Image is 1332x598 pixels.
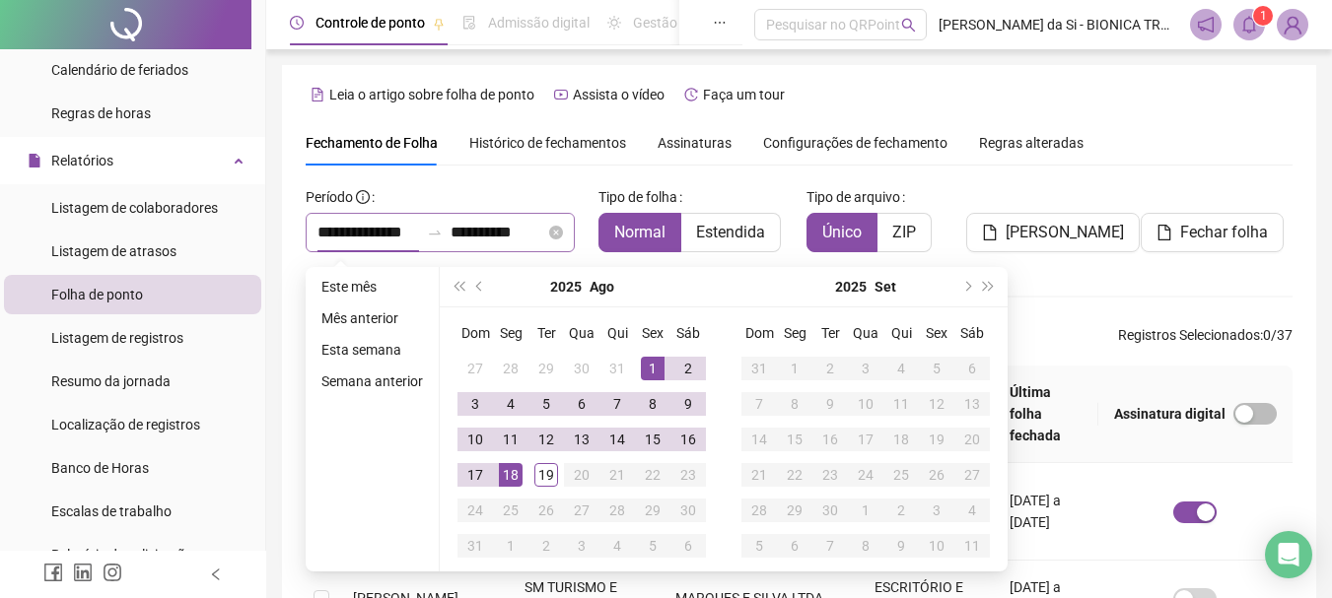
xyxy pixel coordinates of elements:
[818,357,842,380] div: 2
[457,422,493,457] td: 2025-08-10
[51,503,172,519] span: Escalas de trabalho
[925,392,948,416] div: 12
[641,357,665,380] div: 1
[954,386,990,422] td: 2025-09-13
[822,223,862,241] span: Único
[919,422,954,457] td: 2025-09-19
[564,493,599,528] td: 2025-08-27
[469,135,626,151] span: Histórico de fechamentos
[925,463,948,487] div: 26
[883,315,919,351] th: Qui
[960,498,984,522] div: 4
[1278,10,1307,39] img: 13133
[919,528,954,564] td: 2025-10-10
[777,351,812,386] td: 2025-09-01
[883,386,919,422] td: 2025-09-11
[641,392,665,416] div: 8
[954,528,990,564] td: 2025-10-11
[641,498,665,522] div: 29
[1260,9,1267,23] span: 1
[599,528,635,564] td: 2025-09-04
[605,357,629,380] div: 31
[1157,225,1172,240] span: file
[670,315,706,351] th: Sáb
[457,528,493,564] td: 2025-08-31
[598,186,677,208] span: Tipo de folha
[605,498,629,522] div: 28
[493,315,528,351] th: Seg
[960,392,984,416] div: 13
[777,457,812,493] td: 2025-09-22
[499,463,523,487] div: 18
[703,87,785,102] span: Faça um tour
[528,528,564,564] td: 2025-09-02
[1253,6,1273,26] sup: 1
[570,392,594,416] div: 6
[954,315,990,351] th: Sáb
[306,189,353,205] span: Período
[883,351,919,386] td: 2025-09-04
[658,136,732,150] span: Assinaturas
[812,315,848,351] th: Ter
[564,422,599,457] td: 2025-08-13
[314,306,431,330] li: Mês anterior
[676,357,700,380] div: 2
[463,463,487,487] div: 17
[570,534,594,558] div: 3
[493,386,528,422] td: 2025-08-04
[954,351,990,386] td: 2025-09-06
[528,457,564,493] td: 2025-08-19
[925,498,948,522] div: 3
[670,493,706,528] td: 2025-08-30
[457,351,493,386] td: 2025-07-27
[605,463,629,487] div: 21
[427,225,443,240] span: to
[549,226,563,239] span: close-circle
[848,493,883,528] td: 2025-10-01
[493,351,528,386] td: 2025-07-28
[812,457,848,493] td: 2025-09-23
[763,136,947,150] span: Configurações de fechamento
[979,136,1084,150] span: Regras alteradas
[684,88,698,101] span: history
[670,422,706,457] td: 2025-08-16
[599,457,635,493] td: 2025-08-21
[641,428,665,451] div: 15
[534,392,558,416] div: 5
[528,386,564,422] td: 2025-08-05
[51,417,200,432] span: Localização de registros
[854,357,877,380] div: 3
[741,457,777,493] td: 2025-09-21
[564,457,599,493] td: 2025-08-20
[777,315,812,351] th: Seg
[534,534,558,558] div: 2
[528,351,564,386] td: 2025-07-29
[854,392,877,416] div: 10
[290,16,304,30] span: clock-circle
[818,534,842,558] div: 7
[848,422,883,457] td: 2025-09-17
[314,369,431,393] li: Semana anterior
[573,87,665,102] span: Assista o vídeo
[848,315,883,351] th: Qua
[209,567,223,581] span: left
[676,428,700,451] div: 16
[741,528,777,564] td: 2025-10-05
[747,428,771,451] div: 14
[599,386,635,422] td: 2025-08-07
[564,386,599,422] td: 2025-08-06
[954,457,990,493] td: 2025-09-27
[919,457,954,493] td: 2025-09-26
[493,528,528,564] td: 2025-09-01
[457,315,493,351] th: Dom
[51,373,171,389] span: Resumo da jornada
[570,463,594,487] div: 20
[635,457,670,493] td: 2025-08-22
[356,190,370,204] span: info-circle
[427,225,443,240] span: swap-right
[741,351,777,386] td: 2025-08-31
[919,386,954,422] td: 2025-09-12
[457,493,493,528] td: 2025-08-24
[848,457,883,493] td: 2025-09-24
[854,463,877,487] div: 24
